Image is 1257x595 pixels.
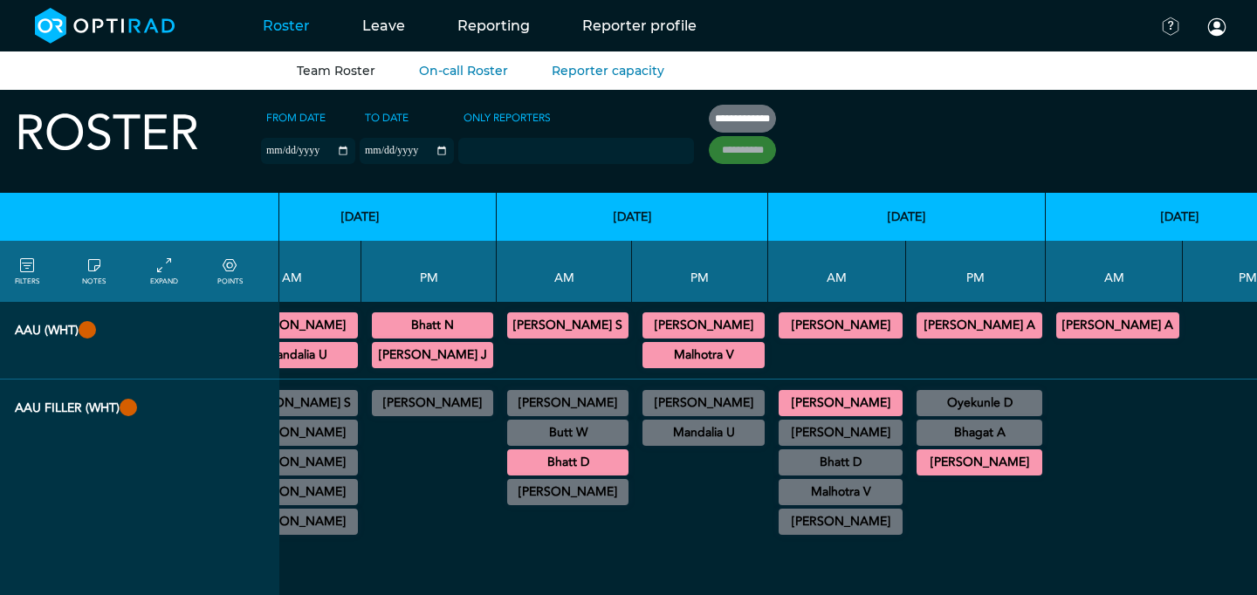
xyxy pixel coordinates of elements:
[507,449,628,475] div: CT Trauma & Urgent/MRI Trauma & Urgent 08:30 - 13:30
[919,422,1040,443] summary: Bhagat A
[645,345,762,366] summary: Malhotra V
[360,105,414,131] label: To date
[497,193,768,241] th: [DATE]
[497,241,632,302] th: AM
[1046,241,1183,302] th: AM
[645,315,762,336] summary: [PERSON_NAME]
[507,312,628,339] div: CT Trauma & Urgent/MRI Trauma & Urgent 08:30 - 13:30
[234,312,358,339] div: CT Trauma & Urgent/MRI Trauma & Urgent 08:30 - 13:30
[781,393,900,414] summary: [PERSON_NAME]
[779,420,903,446] div: CT Trauma & Urgent/MRI Trauma & Urgent 08:30 - 13:30
[919,393,1040,414] summary: Oyekunle D
[372,342,493,368] div: CT Trauma & Urgent/MRI Trauma & Urgent 13:30 - 18:30
[510,452,626,473] summary: Bhatt D
[237,422,355,443] summary: [PERSON_NAME]
[781,452,900,473] summary: Bhatt D
[297,63,375,79] a: Team Roster
[234,479,358,505] div: General CT/General MRI/General XR 10:00 - 12:30
[768,193,1046,241] th: [DATE]
[632,241,768,302] th: PM
[645,393,762,414] summary: [PERSON_NAME]
[768,241,906,302] th: AM
[237,452,355,473] summary: [PERSON_NAME]
[223,241,361,302] th: AM
[645,422,762,443] summary: Mandalia U
[234,390,358,416] div: Breast 08:00 - 11:00
[779,479,903,505] div: General CT/General MRI/General XR 09:30 - 11:30
[460,140,547,156] input: null
[507,390,628,416] div: CD role 07:00 - 13:00
[552,63,664,79] a: Reporter capacity
[781,315,900,336] summary: [PERSON_NAME]
[917,312,1042,339] div: CT Trauma & Urgent/MRI Trauma & Urgent 13:30 - 18:30
[234,342,358,368] div: CT Trauma & Urgent/MRI Trauma & Urgent 08:30 - 13:30
[419,63,508,79] a: On-call Roster
[642,312,765,339] div: CT Trauma & Urgent/MRI Trauma & Urgent 13:30 - 18:30
[642,420,765,446] div: CT Trauma & Urgent/MRI Trauma & Urgent 13:30 - 18:30
[779,509,903,535] div: General CT/General MRI/General XR 10:30 - 12:00
[779,449,903,475] div: US Diagnostic MSK/US Interventional MSK 09:00 - 11:00
[374,345,491,366] summary: [PERSON_NAME] J
[15,105,199,163] h2: Roster
[261,105,331,131] label: From date
[361,241,497,302] th: PM
[779,312,903,339] div: CT Trauma & Urgent/MRI Trauma & Urgent 08:30 - 13:30
[510,422,626,443] summary: Butt W
[237,511,355,532] summary: [PERSON_NAME]
[781,422,900,443] summary: [PERSON_NAME]
[917,420,1042,446] div: CT Trauma & Urgent/MRI Trauma & Urgent 13:30 - 18:30
[374,315,491,336] summary: Bhatt N
[510,393,626,414] summary: [PERSON_NAME]
[781,511,900,532] summary: [PERSON_NAME]
[919,315,1040,336] summary: [PERSON_NAME] A
[223,193,497,241] th: [DATE]
[781,482,900,503] summary: Malhotra V
[82,256,106,287] a: show/hide notes
[917,449,1042,475] div: CT Trauma & Urgent/MRI Trauma & Urgent 13:30 - 18:30
[1059,315,1177,336] summary: [PERSON_NAME] A
[237,393,355,414] summary: [PERSON_NAME] S
[237,345,355,366] summary: Mandalia U
[35,8,175,44] img: brand-opti-rad-logos-blue-and-white-d2f68631ba2948856bd03f2d395fb146ddc8fb01b4b6e9315ea85fa773367...
[510,482,626,503] summary: [PERSON_NAME]
[458,105,556,131] label: Only Reporters
[237,482,355,503] summary: [PERSON_NAME]
[642,390,765,416] div: General CT/General MRI/General XR 13:00 - 15:00
[234,420,358,446] div: General CT/General MRI/General XR 08:30 - 12:30
[150,256,178,287] a: collapse/expand entries
[372,312,493,339] div: CT Trauma & Urgent/MRI Trauma & Urgent 13:30 - 18:30
[217,256,243,287] a: collapse/expand expected points
[234,449,358,475] div: General CT/General MRI/General XR 10:00 - 13:30
[372,390,493,416] div: General CT/General MRI/General XR 13:30 - 18:30
[1056,312,1179,339] div: CT Trauma & Urgent/MRI Trauma & Urgent/General US 08:30 - 15:30
[507,420,628,446] div: General CT/General MRI/General XR 08:00 - 13:00
[779,390,903,416] div: CT Trauma & Urgent/MRI Trauma & Urgent 08:30 - 13:30
[15,256,39,287] a: FILTERS
[374,393,491,414] summary: [PERSON_NAME]
[642,342,765,368] div: CT Trauma & Urgent/MRI Trauma & Urgent 13:30 - 18:30
[237,315,355,336] summary: [PERSON_NAME]
[919,452,1040,473] summary: [PERSON_NAME]
[510,315,626,336] summary: [PERSON_NAME] S
[234,509,358,535] div: ImE Lead till 1/4/2026 11:30 - 15:30
[906,241,1046,302] th: PM
[507,479,628,505] div: Off Site 08:30 - 13:30
[917,390,1042,416] div: General CT/General XR 13:00 - 14:30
